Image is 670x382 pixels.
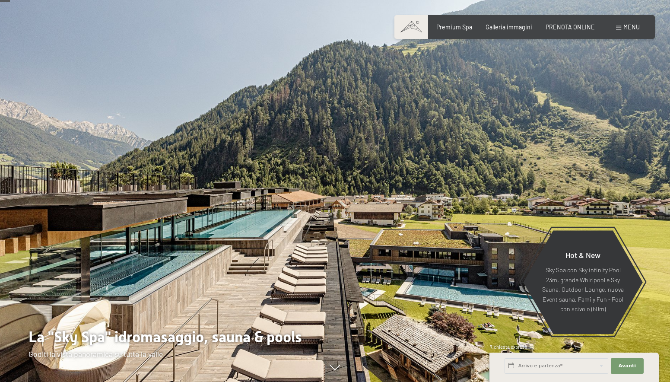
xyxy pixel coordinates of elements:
[489,344,527,350] span: Richiesta express
[546,23,595,31] a: PRENOTA ONLINE
[565,250,600,260] span: Hot & New
[542,265,624,314] p: Sky Spa con Sky infinity Pool 23m, grande Whirlpool e Sky Sauna, Outdoor Lounge, nuova Event saun...
[611,358,644,374] button: Avanti
[436,23,472,31] a: Premium Spa
[523,230,643,334] a: Hot & New Sky Spa con Sky infinity Pool 23m, grande Whirlpool e Sky Sauna, Outdoor Lounge, nuova ...
[486,23,532,31] a: Galleria immagini
[619,363,636,369] span: Avanti
[623,23,640,31] span: Menu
